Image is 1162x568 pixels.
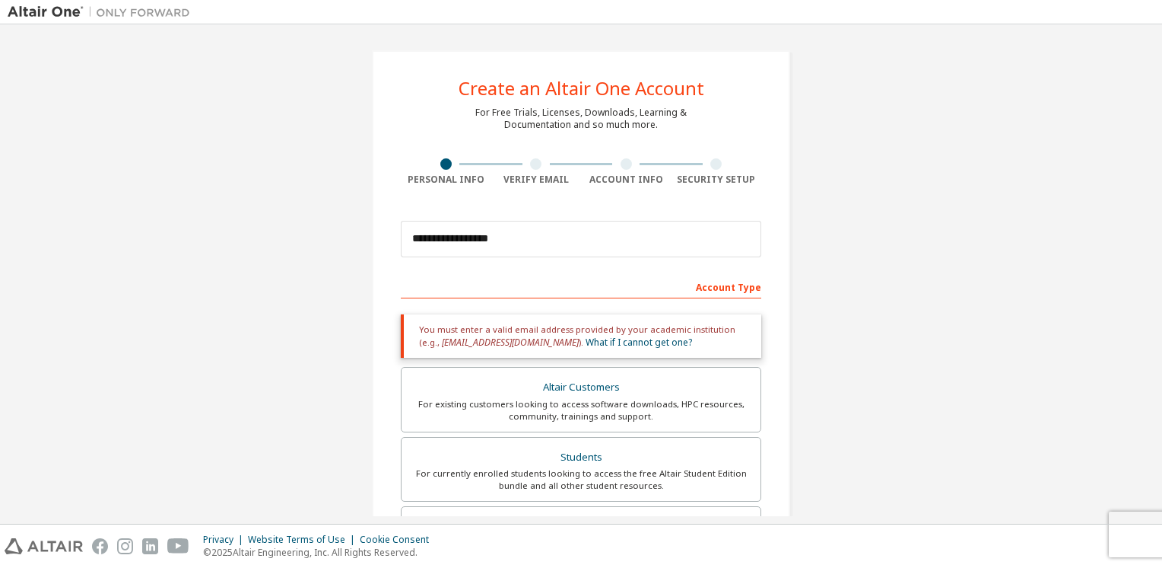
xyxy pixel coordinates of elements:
img: linkedin.svg [142,538,158,554]
img: Altair One [8,5,198,20]
img: altair_logo.svg [5,538,83,554]
div: Account Info [581,174,671,186]
img: youtube.svg [167,538,189,554]
img: facebook.svg [92,538,108,554]
div: Website Terms of Use [248,534,360,546]
div: Personal Info [401,174,491,186]
div: For Free Trials, Licenses, Downloads, Learning & Documentation and so much more. [475,107,687,131]
div: Altair Customers [411,377,751,398]
p: © 2025 Altair Engineering, Inc. All Rights Reserved. [203,546,438,559]
div: Cookie Consent [360,534,438,546]
div: You must enter a valid email address provided by your academic institution (e.g., ). [401,314,761,358]
span: [EMAIL_ADDRESS][DOMAIN_NAME] [442,336,579,349]
div: Students [411,447,751,468]
img: instagram.svg [117,538,133,554]
div: Security Setup [671,174,762,186]
div: For currently enrolled students looking to access the free Altair Student Edition bundle and all ... [411,467,751,492]
div: Verify Email [491,174,582,186]
div: Account Type [401,274,761,298]
div: For existing customers looking to access software downloads, HPC resources, community, trainings ... [411,398,751,423]
a: What if I cannot get one? [586,336,692,349]
div: Create an Altair One Account [459,79,704,97]
div: Privacy [203,534,248,546]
